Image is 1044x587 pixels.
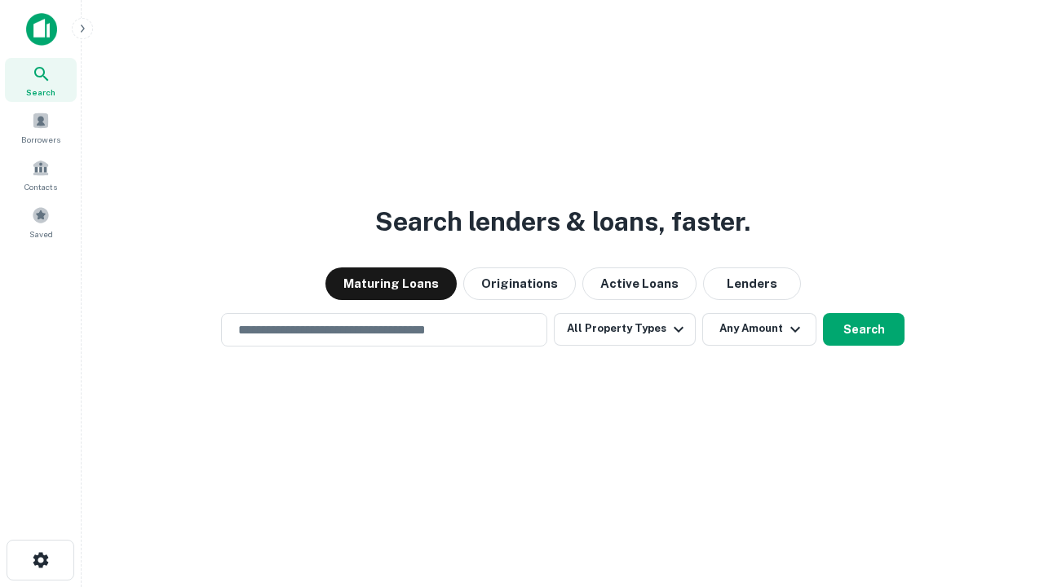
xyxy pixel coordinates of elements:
[554,313,696,346] button: All Property Types
[325,267,457,300] button: Maturing Loans
[702,313,816,346] button: Any Amount
[26,13,57,46] img: capitalize-icon.png
[5,58,77,102] a: Search
[24,180,57,193] span: Contacts
[463,267,576,300] button: Originations
[375,202,750,241] h3: Search lenders & loans, faster.
[5,152,77,196] a: Contacts
[21,133,60,146] span: Borrowers
[5,105,77,149] a: Borrowers
[5,200,77,244] a: Saved
[582,267,697,300] button: Active Loans
[962,457,1044,535] iframe: Chat Widget
[29,227,53,241] span: Saved
[703,267,801,300] button: Lenders
[26,86,55,99] span: Search
[823,313,905,346] button: Search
